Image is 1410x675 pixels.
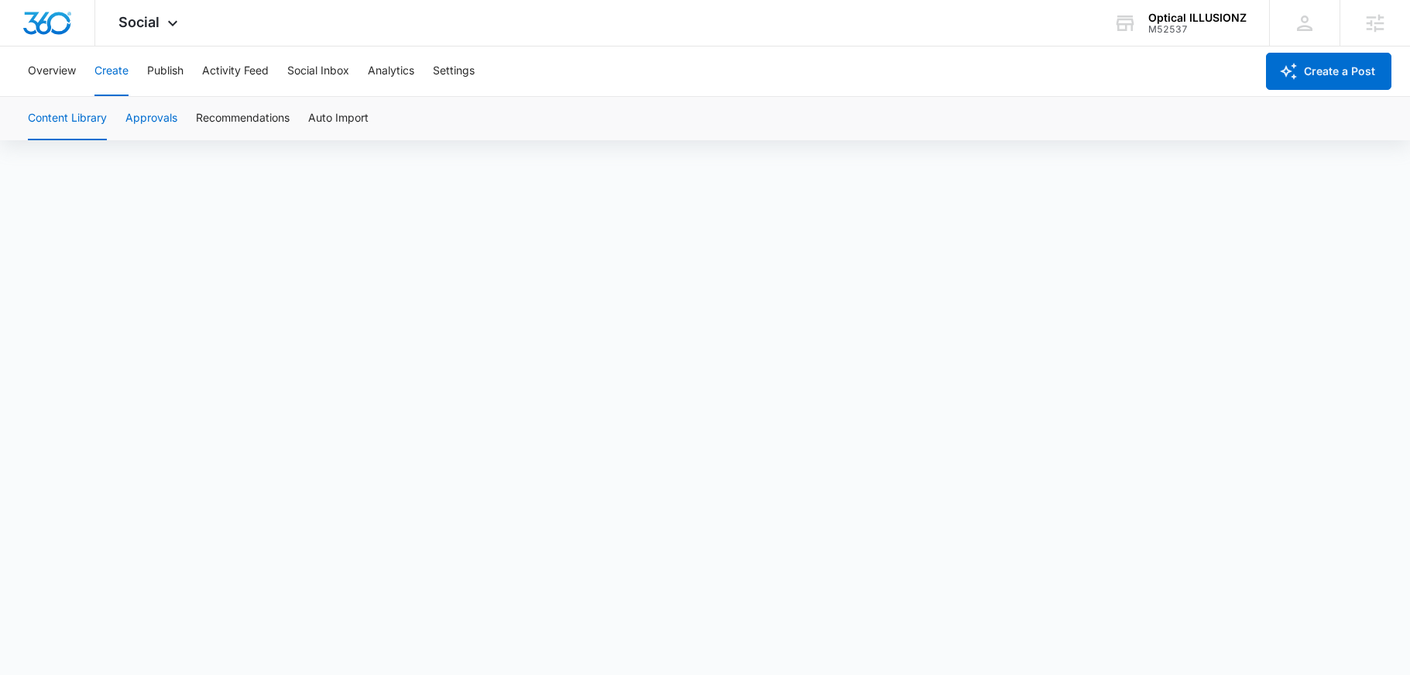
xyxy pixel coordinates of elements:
button: Create [94,46,129,96]
button: Activity Feed [202,46,269,96]
button: Overview [28,46,76,96]
button: Content Library [28,97,107,140]
div: account id [1148,24,1247,35]
button: Approvals [125,97,177,140]
span: Social [118,14,160,30]
button: Auto Import [308,97,369,140]
button: Analytics [368,46,414,96]
button: Social Inbox [287,46,349,96]
button: Publish [147,46,184,96]
button: Settings [433,46,475,96]
button: Create a Post [1266,53,1391,90]
button: Recommendations [196,97,290,140]
div: account name [1148,12,1247,24]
